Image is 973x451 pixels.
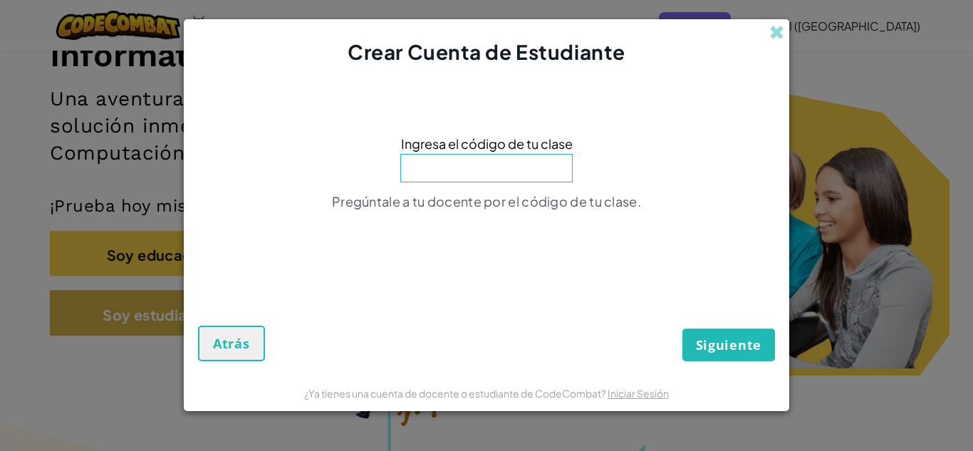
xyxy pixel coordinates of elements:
button: Siguiente [682,328,775,361]
span: Ingresa el código de tu clase [401,133,573,154]
span: Atrás [213,335,250,352]
span: ¿Ya tienes una cuenta de docente o estudiante de CodeCombat? [304,387,608,400]
span: Crear Cuenta de Estudiante [348,39,625,64]
button: Atrás [198,326,265,361]
span: Siguiente [696,336,761,353]
a: Iniciar Sesión [608,387,669,400]
span: Pregúntale a tu docente por el código de tu clase. [332,193,641,209]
